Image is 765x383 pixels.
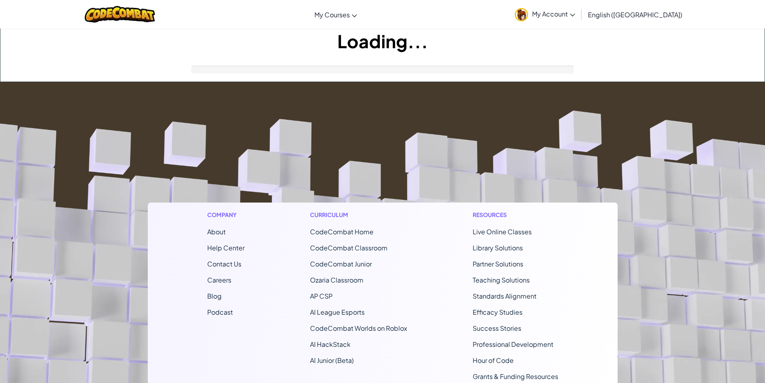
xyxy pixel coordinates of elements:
span: CodeCombat Home [310,227,373,236]
a: Efficacy Studies [473,308,522,316]
a: CodeCombat Junior [310,260,372,268]
span: My Account [532,10,575,18]
a: My Courses [310,4,361,25]
a: Library Solutions [473,244,523,252]
a: Careers [207,276,231,284]
a: Standards Alignment [473,292,537,300]
a: Help Center [207,244,245,252]
a: AI Junior (Beta) [310,356,354,365]
a: Ozaria Classroom [310,276,363,284]
a: English ([GEOGRAPHIC_DATA]) [584,4,686,25]
span: English ([GEOGRAPHIC_DATA]) [588,10,682,19]
a: Partner Solutions [473,260,523,268]
a: AI League Esports [310,308,365,316]
a: Hour of Code [473,356,514,365]
img: avatar [515,8,528,21]
a: Grants & Funding Resources [473,372,558,381]
a: Teaching Solutions [473,276,530,284]
a: Live Online Classes [473,227,532,236]
h1: Loading... [0,29,765,53]
a: About [207,227,226,236]
a: AI HackStack [310,340,351,348]
img: CodeCombat logo [85,6,155,23]
a: My Account [511,2,579,27]
h1: Resources [473,211,558,219]
h1: Curriculum [310,211,407,219]
a: Professional Development [473,340,553,348]
a: Success Stories [473,324,521,332]
h1: Company [207,211,245,219]
span: My Courses [314,10,350,19]
span: Contact Us [207,260,241,268]
a: Podcast [207,308,233,316]
a: CodeCombat Classroom [310,244,388,252]
a: CodeCombat Worlds on Roblox [310,324,407,332]
a: AP CSP [310,292,333,300]
a: Blog [207,292,222,300]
